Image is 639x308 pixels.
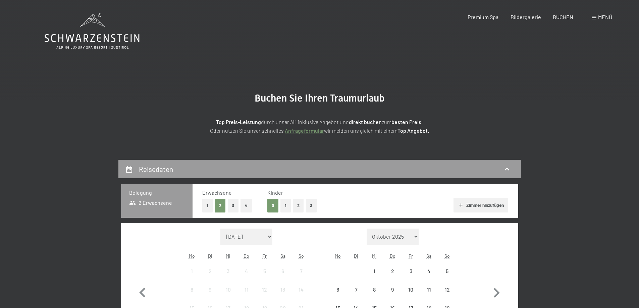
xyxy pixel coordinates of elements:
button: 1 [280,199,291,212]
div: 5 [439,268,456,285]
div: 10 [402,287,419,304]
abbr: Donnerstag [244,253,249,259]
div: 11 [238,287,255,304]
abbr: Sonntag [299,253,304,259]
abbr: Mittwoch [372,253,377,259]
div: Sun Sep 07 2025 [292,262,310,280]
abbr: Samstag [426,253,431,259]
strong: Top Angebot. [397,127,429,134]
div: Tue Oct 07 2025 [347,281,365,299]
div: 2 [384,268,401,285]
button: 2 [293,199,304,212]
abbr: Montag [189,253,195,259]
div: 4 [238,268,255,285]
div: 4 [421,268,437,285]
div: Anreise nicht möglich [365,281,383,299]
div: Sat Sep 06 2025 [274,262,292,280]
div: Thu Sep 04 2025 [237,262,256,280]
div: Anreise nicht möglich [219,281,237,299]
span: Menü [598,14,612,20]
button: Zimmer hinzufügen [454,198,508,212]
h2: Reisedaten [139,165,173,173]
abbr: Freitag [262,253,267,259]
div: Sat Oct 04 2025 [420,262,438,280]
div: 3 [220,268,236,285]
a: Anfrageformular [285,127,324,134]
div: Wed Oct 08 2025 [365,281,383,299]
div: Anreise nicht möglich [402,281,420,299]
div: Mon Sep 01 2025 [183,262,201,280]
div: Anreise nicht möglich [219,262,237,280]
div: Anreise nicht möglich [420,281,438,299]
abbr: Donnerstag [390,253,395,259]
div: Anreise nicht möglich [383,262,402,280]
a: BUCHEN [553,14,573,20]
span: 2 Erwachsene [129,199,172,206]
strong: besten Preis [391,119,421,125]
div: Anreise nicht möglich [237,262,256,280]
div: Fri Oct 10 2025 [402,281,420,299]
div: Anreise nicht möglich [438,281,456,299]
strong: direkt buchen [349,119,382,125]
span: Erwachsene [202,189,232,196]
div: Anreise nicht möglich [402,262,420,280]
div: Thu Sep 11 2025 [237,281,256,299]
div: 2 [202,268,218,285]
div: Sun Sep 14 2025 [292,281,310,299]
abbr: Samstag [280,253,285,259]
div: 6 [274,268,291,285]
div: Fri Oct 03 2025 [402,262,420,280]
div: 8 [183,287,200,304]
div: Anreise nicht möglich [292,262,310,280]
div: 7 [348,287,365,304]
div: Wed Sep 03 2025 [219,262,237,280]
div: Anreise nicht möglich [438,262,456,280]
abbr: Mittwoch [226,253,230,259]
div: 8 [366,287,383,304]
p: durch unser All-inklusive Angebot und zum ! Oder nutzen Sie unser schnelles wir melden uns gleich... [152,118,487,135]
div: Mon Oct 06 2025 [329,281,347,299]
button: 4 [241,199,252,212]
div: 12 [256,287,273,304]
div: Fri Sep 05 2025 [256,262,274,280]
div: Anreise nicht möglich [256,281,274,299]
div: Anreise nicht möglich [183,262,201,280]
div: 9 [202,287,218,304]
div: Anreise nicht möglich [347,281,365,299]
div: Anreise nicht möglich [183,281,201,299]
div: Anreise nicht möglich [420,262,438,280]
div: Anreise nicht möglich [329,281,347,299]
span: Buchen Sie Ihren Traumurlaub [255,92,385,104]
strong: Top Preis-Leistung [216,119,261,125]
div: 7 [292,268,309,285]
div: Anreise nicht möglich [274,281,292,299]
a: Bildergalerie [511,14,541,20]
div: Anreise nicht möglich [274,262,292,280]
div: Anreise nicht möglich [365,262,383,280]
div: Sun Oct 12 2025 [438,281,456,299]
div: Tue Sep 09 2025 [201,281,219,299]
div: Anreise nicht möglich [201,281,219,299]
abbr: Freitag [409,253,413,259]
div: Anreise nicht möglich [237,281,256,299]
div: Anreise nicht möglich [201,262,219,280]
div: 1 [366,268,383,285]
div: 3 [402,268,419,285]
h3: Belegung [129,189,184,196]
a: Premium Spa [468,14,498,20]
div: Mon Sep 08 2025 [183,281,201,299]
div: 11 [421,287,437,304]
div: Anreise nicht möglich [256,262,274,280]
div: Sat Sep 13 2025 [274,281,292,299]
div: Sat Oct 11 2025 [420,281,438,299]
div: 13 [274,287,291,304]
div: 12 [439,287,456,304]
div: Wed Sep 10 2025 [219,281,237,299]
abbr: Montag [335,253,341,259]
button: 3 [228,199,239,212]
button: 3 [306,199,317,212]
div: Anreise nicht möglich [292,281,310,299]
div: 6 [329,287,346,304]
